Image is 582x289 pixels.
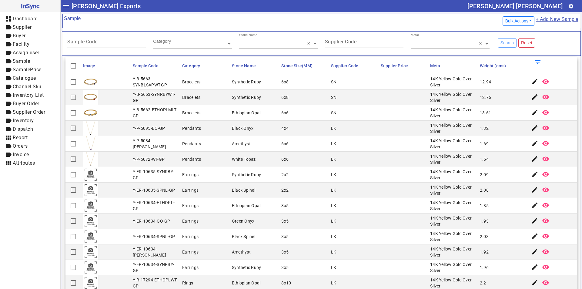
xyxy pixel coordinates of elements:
[5,75,12,82] mat-icon: label
[531,217,538,224] mat-icon: edit
[381,63,408,68] span: Supplier Price
[62,14,580,28] mat-card-header: Sample
[13,16,38,22] span: Dashboard
[430,261,476,274] div: 14K Yellow Gold Over Silver
[480,63,506,68] span: Weight (gms)
[331,203,336,209] div: LK
[182,203,199,209] div: Earrings
[542,202,549,209] mat-icon: remove_red_eye
[542,279,549,286] mat-icon: remove_red_eye
[281,203,289,209] div: 3x5
[542,155,549,163] mat-icon: remove_red_eye
[133,76,179,88] div: Y-B-5663-SYNBLSAPWT-GP
[182,218,199,224] div: Earrings
[531,155,538,163] mat-icon: edit
[232,141,251,147] div: Amethyst
[133,91,179,103] div: Y-B-5663-SYNRBYWT-GP
[542,186,549,193] mat-icon: remove_red_eye
[281,110,289,116] div: 6x6
[83,260,98,275] img: comingsoon.png
[307,41,312,47] span: Clear all
[83,213,98,229] img: comingsoon.png
[542,264,549,271] mat-icon: remove_red_eye
[480,218,489,224] div: 1.93
[133,156,165,162] div: Y-P-5072-WT-GP
[281,141,289,147] div: 6x6
[182,79,200,85] div: Bracelets
[480,79,491,85] div: 12.94
[5,49,12,56] mat-icon: label
[479,41,484,47] span: Clear all
[480,187,489,193] div: 2.08
[133,277,179,289] div: Y-R-17294-ETHOPLWT-GP
[331,110,337,116] div: SN
[182,125,201,131] div: Pendants
[331,187,336,193] div: LK
[531,171,538,178] mat-icon: edit
[411,33,419,37] div: Metal
[331,218,336,224] div: LK
[531,279,538,286] mat-icon: edit
[542,248,549,255] mat-icon: remove_red_eye
[480,280,486,286] div: 2.2
[531,109,538,116] mat-icon: edit
[480,110,491,116] div: 13.61
[13,135,28,140] span: Report
[13,152,29,157] span: Invoice
[153,38,171,44] div: Category
[83,229,98,244] img: comingsoon.png
[281,125,289,131] div: 4x4
[281,264,289,271] div: 3x5
[182,94,200,100] div: Bracelets
[13,24,32,30] span: Supplier
[531,78,538,85] mat-icon: edit
[331,125,336,131] div: LK
[83,90,98,105] img: 8e3638a4-9e6c-475a-b5a5-5539630b2362
[232,234,255,240] div: Black Spinel
[480,203,489,209] div: 1.85
[182,110,200,116] div: Bracelets
[133,169,179,181] div: Y-ER-10635-SYNRBY-GP
[83,244,98,260] img: comingsoon.png
[480,234,489,240] div: 2.03
[480,156,489,162] div: 1.54
[133,200,179,212] div: Y-ER-10634-ETHOPL-GP
[531,233,538,240] mat-icon: edit
[542,78,549,85] mat-icon: remove_red_eye
[331,63,358,68] span: Supplier Code
[5,109,12,116] mat-icon: label
[182,172,199,178] div: Earrings
[232,110,261,116] div: Ethiopian Opal
[480,172,489,178] div: 2.09
[133,138,179,150] div: Y-P-5084-[PERSON_NAME]
[534,59,541,66] mat-icon: filter_list
[331,79,337,85] div: SN
[13,118,34,123] span: Inventory
[13,92,44,98] span: Inventory List
[5,66,12,73] mat-icon: label
[232,280,261,286] div: Ethiopian Opal
[430,215,476,227] div: 14K Yellow Gold Over Silver
[518,38,535,48] button: Reset
[430,76,476,88] div: 14K Yellow Gold Over Silver
[232,203,261,209] div: Ethiopian Opal
[430,230,476,243] div: 14K Yellow Gold Over Silver
[83,74,98,89] img: 0be77899-069c-4e3f-82f7-2ede6cb4aaa7
[13,109,45,115] span: Supplier Order
[531,264,538,271] mat-icon: edit
[430,184,476,196] div: 14K Yellow Gold Over Silver
[281,172,289,178] div: 2x2
[13,160,35,166] span: Attributes
[182,156,201,162] div: Pendants
[13,33,26,39] span: Buyer
[13,41,29,47] span: Facility
[83,152,98,167] img: b3bf2b56-ef31-40ca-960c-eab7415a2838
[5,83,12,90] mat-icon: label
[232,187,255,193] div: Black Spinel
[281,280,291,286] div: 8x10
[83,121,98,136] img: b88412ae-294d-4b4c-b0a3-66aeba4e0e63
[430,246,476,258] div: 14K Yellow Gold Over Silver
[62,2,70,9] mat-icon: menu
[480,94,491,100] div: 12.76
[83,105,98,120] img: b7bd1966-9357-4bd9-9716-da4b2360a4e9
